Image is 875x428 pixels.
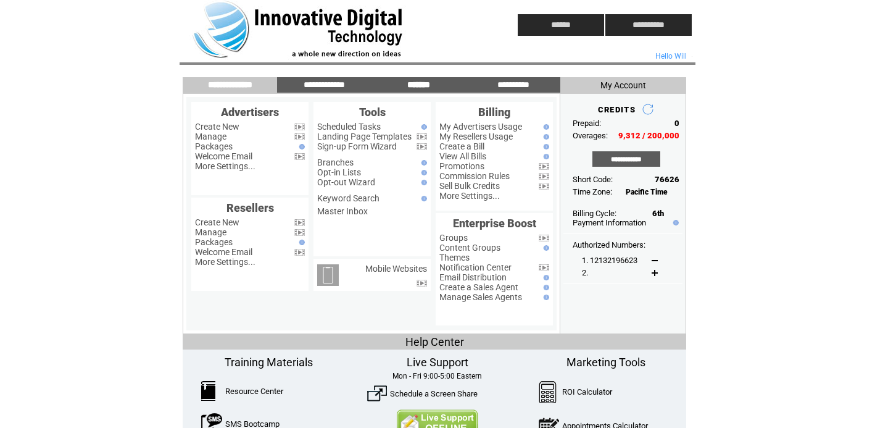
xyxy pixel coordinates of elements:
[600,80,646,90] span: My Account
[225,356,313,369] span: Training Materials
[562,387,612,397] a: ROI Calculator
[418,180,427,185] img: help.gif
[294,219,305,226] img: video.png
[221,106,279,119] span: Advertisers
[390,389,478,398] a: Schedule a Screen Share
[541,154,549,159] img: help.gif
[294,153,305,160] img: video.png
[195,141,233,151] a: Packages
[439,262,512,272] a: Notification Center
[598,105,636,114] span: CREDITS
[195,151,252,161] a: Welcome Email
[541,245,549,251] img: help.gif
[418,124,427,130] img: help.gif
[439,233,468,243] a: Groups
[195,227,226,237] a: Manage
[652,209,664,218] span: 6th
[439,171,510,181] a: Commission Rules
[539,264,549,271] img: video.png
[539,183,549,190] img: video.png
[439,243,500,253] a: Content Groups
[317,167,361,177] a: Opt-in Lists
[317,177,375,187] a: Opt-out Wizard
[573,131,608,140] span: Overages:
[317,206,368,216] a: Master Inbox
[541,134,549,140] img: help.gif
[439,161,484,171] a: Promotions
[573,187,612,196] span: Time Zone:
[365,264,427,274] a: Mobile Websites
[439,122,522,132] a: My Advertisers Usage
[478,106,510,119] span: Billing
[655,52,687,61] span: Hello Will
[541,285,549,290] img: help.gif
[439,191,500,201] a: More Settings...
[195,161,255,171] a: More Settings...
[195,217,239,227] a: Create New
[392,372,482,380] span: Mon - Fri 9:00-5:00 Eastern
[439,151,486,161] a: View All Bills
[418,160,427,166] img: help.gif
[541,295,549,300] img: help.gif
[417,133,427,140] img: video.png
[294,124,305,130] img: video.png
[417,143,427,150] img: video.png
[582,256,637,265] span: 1. 12132196623
[195,122,239,132] a: Create New
[674,119,679,128] span: 0
[367,384,387,403] img: ScreenShare.png
[541,275,549,280] img: help.gif
[317,141,397,151] a: Sign-up Form Wizard
[655,175,679,184] span: 76626
[439,272,507,282] a: Email Distribution
[573,240,645,250] span: Authorized Numbers:
[573,119,601,128] span: Prepaid:
[626,188,668,196] span: Pacific Time
[226,201,274,214] span: Resellers
[359,106,386,119] span: Tools
[195,257,255,267] a: More Settings...
[294,249,305,256] img: video.png
[195,237,233,247] a: Packages
[317,193,379,203] a: Keyword Search
[573,218,646,227] a: Payment Information
[573,175,613,184] span: Short Code:
[439,292,522,302] a: Manage Sales Agents
[407,356,468,369] span: Live Support
[294,133,305,140] img: video.png
[541,144,549,149] img: help.gif
[439,181,500,191] a: Sell Bulk Credits
[541,124,549,130] img: help.gif
[439,253,470,262] a: Themes
[201,381,215,401] img: ResourceCenter.png
[453,217,536,230] span: Enterprise Boost
[418,196,427,201] img: help.gif
[539,381,557,403] img: Calculator.png
[439,132,513,141] a: My Resellers Usage
[566,356,645,369] span: Marketing Tools
[296,240,305,245] img: help.gif
[294,229,305,236] img: video.png
[405,335,464,348] span: Help Center
[195,132,226,141] a: Manage
[439,282,518,292] a: Create a Sales Agent
[317,157,354,167] a: Branches
[418,170,427,175] img: help.gif
[296,144,305,149] img: help.gif
[573,209,616,218] span: Billing Cycle:
[539,163,549,170] img: video.png
[539,235,549,241] img: video.png
[670,220,679,225] img: help.gif
[317,132,412,141] a: Landing Page Templates
[195,247,252,257] a: Welcome Email
[439,141,484,151] a: Create a Bill
[539,173,549,180] img: video.png
[317,264,339,286] img: mobile-websites.png
[417,280,427,287] img: video.png
[618,131,679,140] span: 9,312 / 200,000
[225,387,283,396] a: Resource Center
[317,122,381,132] a: Scheduled Tasks
[582,268,588,277] span: 2.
